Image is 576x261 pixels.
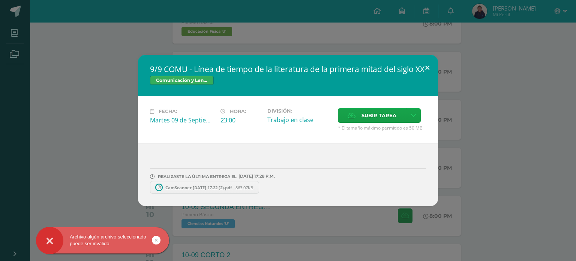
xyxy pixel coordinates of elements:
[267,116,332,124] div: Trabajo en clase
[162,185,235,190] span: CamScanner [DATE] 17.22 (2).pdf
[150,64,426,74] h2: 9/9 COMU - Línea de tiempo de la literatura de la primera mitad del siglo XX
[338,125,426,131] span: * El tamaño máximo permitido es 50 MB
[220,116,261,124] div: 23:00
[158,174,237,179] span: REALIZASTE LA ÚLTIMA ENTREGA EL
[235,185,253,190] span: 863.07KB
[267,108,332,114] label: División:
[150,181,259,194] a: CamScanner [DATE] 17.22 (2).pdf 863.07KB
[361,109,396,122] span: Subir tarea
[150,116,214,124] div: Martes 09 de Septiembre
[159,109,177,114] span: Fecha:
[417,55,438,80] button: Close (Esc)
[36,234,169,247] div: Archivo algún archivo seleccionado puede ser inválido
[150,76,214,85] span: Comunicación y Lenguaje
[230,109,246,114] span: Hora:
